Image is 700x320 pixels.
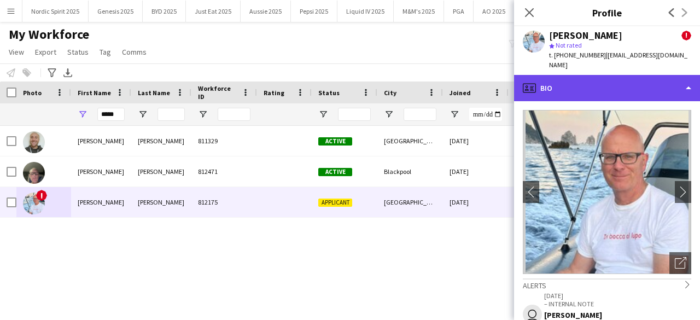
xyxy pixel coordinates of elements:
[45,66,59,79] app-action-btn: Advanced filters
[71,156,131,187] div: [PERSON_NAME]
[157,108,185,121] input: Last Name Filter Input
[241,1,291,22] button: Aussie 2025
[549,51,606,59] span: t. [PHONE_NUMBER]
[549,31,622,40] div: [PERSON_NAME]
[556,41,582,49] span: Not rated
[384,109,394,119] button: Open Filter Menu
[337,1,394,22] button: Liquid IV 2025
[23,193,45,214] img: Wayne Slater
[31,45,61,59] a: Export
[122,47,147,57] span: Comms
[131,187,191,217] div: [PERSON_NAME]
[198,84,237,101] span: Workforce ID
[443,156,509,187] div: [DATE]
[23,162,45,184] img: Wayne Mccrory
[131,156,191,187] div: [PERSON_NAME]
[318,168,352,176] span: Active
[191,126,257,156] div: 811329
[131,126,191,156] div: [PERSON_NAME]
[444,1,474,22] button: PGA
[22,1,89,22] button: Nordic Spirit 2025
[450,89,471,97] span: Joined
[191,156,257,187] div: 812471
[291,1,337,22] button: Pepsi 2025
[100,47,111,57] span: Tag
[78,109,87,119] button: Open Filter Menu
[138,109,148,119] button: Open Filter Menu
[35,47,56,57] span: Export
[404,108,436,121] input: City Filter Input
[23,89,42,97] span: Photo
[95,45,115,59] a: Tag
[443,187,509,217] div: [DATE]
[377,187,443,217] div: [GEOGRAPHIC_DATA]
[71,126,131,156] div: [PERSON_NAME]
[89,1,143,22] button: Genesis 2025
[318,89,340,97] span: Status
[523,278,691,290] div: Alerts
[523,110,691,274] img: Crew avatar or photo
[36,190,47,201] span: !
[264,89,284,97] span: Rating
[9,47,24,57] span: View
[469,108,502,121] input: Joined Filter Input
[23,131,45,153] img: Wayne Alexander
[514,75,700,101] div: Bio
[384,89,396,97] span: City
[63,45,93,59] a: Status
[450,109,459,119] button: Open Filter Menu
[544,292,691,300] p: [DATE]
[186,1,241,22] button: Just Eat 2025
[509,156,574,187] div: 9 days
[681,31,691,40] span: !
[377,156,443,187] div: Blackpool
[9,26,89,43] span: My Workforce
[514,5,700,20] h3: Profile
[338,108,371,121] input: Status Filter Input
[394,1,444,22] button: M&M's 2025
[143,1,186,22] button: BYD 2025
[544,310,691,320] div: [PERSON_NAME]
[71,187,131,217] div: [PERSON_NAME]
[4,45,28,59] a: View
[443,126,509,156] div: [DATE]
[318,137,352,146] span: Active
[67,47,89,57] span: Status
[61,66,74,79] app-action-btn: Export XLSX
[544,300,691,308] p: – INTERNAL NOTE
[318,109,328,119] button: Open Filter Menu
[198,109,208,119] button: Open Filter Menu
[118,45,151,59] a: Comms
[669,252,691,274] div: Open photos pop-in
[191,187,257,217] div: 812175
[377,126,443,156] div: [GEOGRAPHIC_DATA]
[474,1,515,22] button: AO 2025
[549,51,687,69] span: | [EMAIL_ADDRESS][DOMAIN_NAME]
[97,108,125,121] input: First Name Filter Input
[78,89,111,97] span: First Name
[509,126,574,156] div: 396 days
[318,199,352,207] span: Applicant
[218,108,250,121] input: Workforce ID Filter Input
[138,89,170,97] span: Last Name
